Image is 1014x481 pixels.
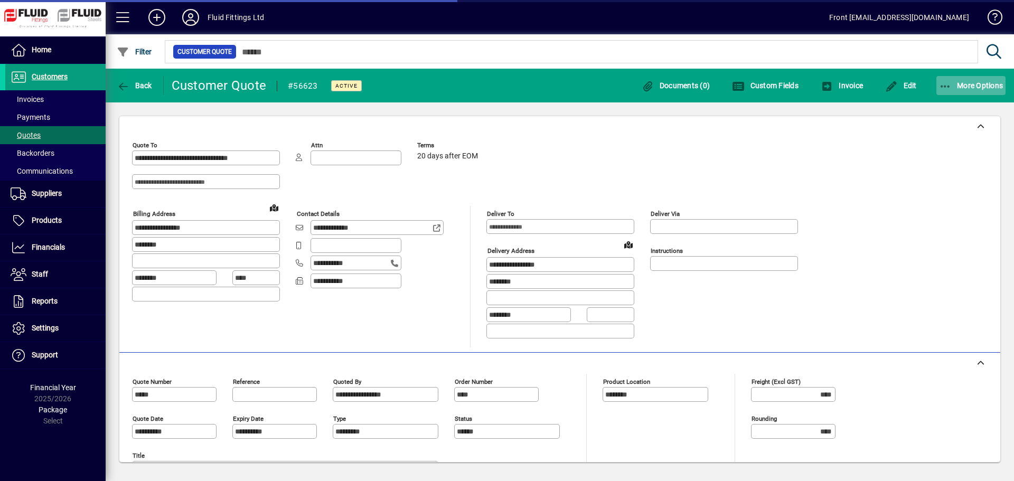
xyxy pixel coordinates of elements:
span: Payments [11,113,50,121]
a: Suppliers [5,181,106,207]
div: Fluid Fittings Ltd [208,9,264,26]
mat-label: Quoted by [333,378,361,385]
mat-label: Status [455,414,472,422]
button: Custom Fields [729,76,801,95]
span: Package [39,405,67,414]
span: Terms [417,142,481,149]
span: Edit [885,81,917,90]
mat-label: Reference [233,378,260,385]
a: Support [5,342,106,369]
span: Custom Fields [732,81,799,90]
span: Support [32,351,58,359]
app-page-header-button: Back [106,76,164,95]
a: Staff [5,261,106,288]
span: Suppliers [32,189,62,197]
mat-label: Rounding [752,414,777,422]
mat-label: Instructions [651,247,683,254]
button: More Options [936,76,1006,95]
span: Home [32,45,51,54]
a: View on map [266,199,283,216]
span: Active [335,82,358,89]
a: Communications [5,162,106,180]
span: Financial Year [30,383,76,392]
mat-label: Title [133,451,145,459]
span: Quotes [11,131,41,139]
div: Customer Quote [172,77,267,94]
mat-label: Deliver To [487,210,514,218]
button: Edit [882,76,919,95]
a: Products [5,208,106,234]
mat-label: Deliver via [651,210,680,218]
span: Filter [117,48,152,56]
a: Home [5,37,106,63]
button: Filter [114,42,155,61]
mat-label: Order number [455,378,493,385]
span: Products [32,216,62,224]
mat-label: Freight (excl GST) [752,378,801,385]
a: Backorders [5,144,106,162]
span: Invoices [11,95,44,103]
button: Profile [174,8,208,27]
a: Settings [5,315,106,342]
a: Invoices [5,90,106,108]
mat-label: Quote number [133,378,172,385]
a: Financials [5,234,106,261]
mat-label: Product location [603,378,650,385]
span: Staff [32,270,48,278]
button: Documents (0) [639,76,712,95]
a: Quotes [5,126,106,144]
mat-label: Quote date [133,414,163,422]
span: Back [117,81,152,90]
div: #56623 [288,78,318,95]
span: Customer Quote [177,46,232,57]
span: Customers [32,72,68,81]
span: Invoice [821,81,863,90]
button: Add [140,8,174,27]
mat-label: Type [333,414,346,422]
span: Documents (0) [641,81,710,90]
mat-label: Attn [311,142,323,149]
div: Front [EMAIL_ADDRESS][DOMAIN_NAME] [829,9,969,26]
a: View on map [620,236,637,253]
button: Invoice [818,76,866,95]
a: Knowledge Base [980,2,1001,36]
span: Financials [32,243,65,251]
span: More Options [939,81,1003,90]
span: Settings [32,324,59,332]
button: Back [114,76,155,95]
span: Communications [11,167,73,175]
mat-label: Expiry date [233,414,264,422]
a: Payments [5,108,106,126]
a: Reports [5,288,106,315]
span: 20 days after EOM [417,152,478,161]
span: Backorders [11,149,54,157]
span: Reports [32,297,58,305]
mat-label: Quote To [133,142,157,149]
